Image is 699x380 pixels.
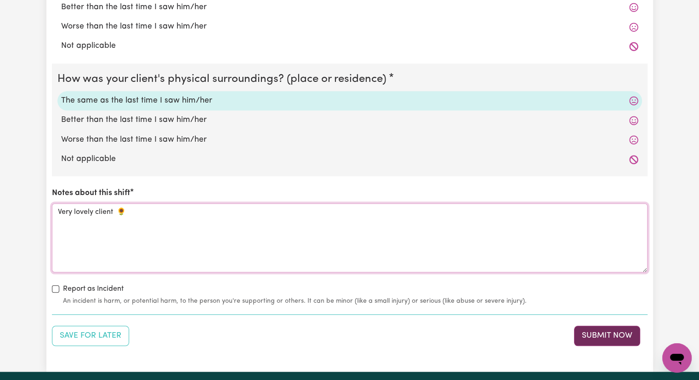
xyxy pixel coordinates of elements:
[574,326,640,346] button: Submit your job report
[61,114,638,126] label: Better than the last time I saw him/her
[63,296,648,306] small: An incident is harm, or potential harm, to the person you're supporting or others. It can be mino...
[61,153,638,165] label: Not applicable
[57,71,390,87] legend: How was your client's physical surroundings? (place or residence)
[61,95,638,107] label: The same as the last time I saw him/her
[61,134,638,146] label: Worse than the last time I saw him/her
[52,326,129,346] button: Save your job report
[63,283,124,294] label: Report as Incident
[52,187,130,199] label: Notes about this shift
[61,21,638,33] label: Worse than the last time I saw him/her
[61,1,638,13] label: Better than the last time I saw him/her
[662,343,692,373] iframe: Button to launch messaging window
[52,203,648,272] textarea: Very lovely client 🌻
[61,40,638,52] label: Not applicable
